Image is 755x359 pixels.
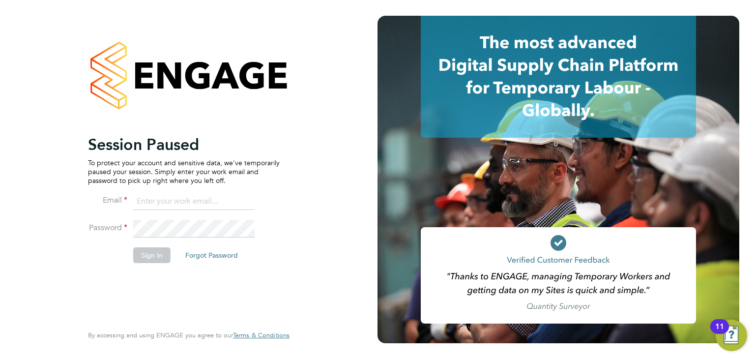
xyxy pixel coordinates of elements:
input: Enter your work email... [133,193,255,210]
button: Open Resource Center, 11 new notifications [716,320,747,351]
a: Terms & Conditions [233,331,290,339]
div: 11 [715,327,724,339]
button: Sign In [133,247,171,263]
button: Forgot Password [177,247,246,263]
span: By accessing and using ENGAGE you agree to our [88,331,290,339]
label: Password [88,223,127,233]
p: To protect your account and sensitive data, we've temporarily paused your session. Simply enter y... [88,158,280,185]
label: Email [88,195,127,206]
h2: Session Paused [88,135,280,154]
